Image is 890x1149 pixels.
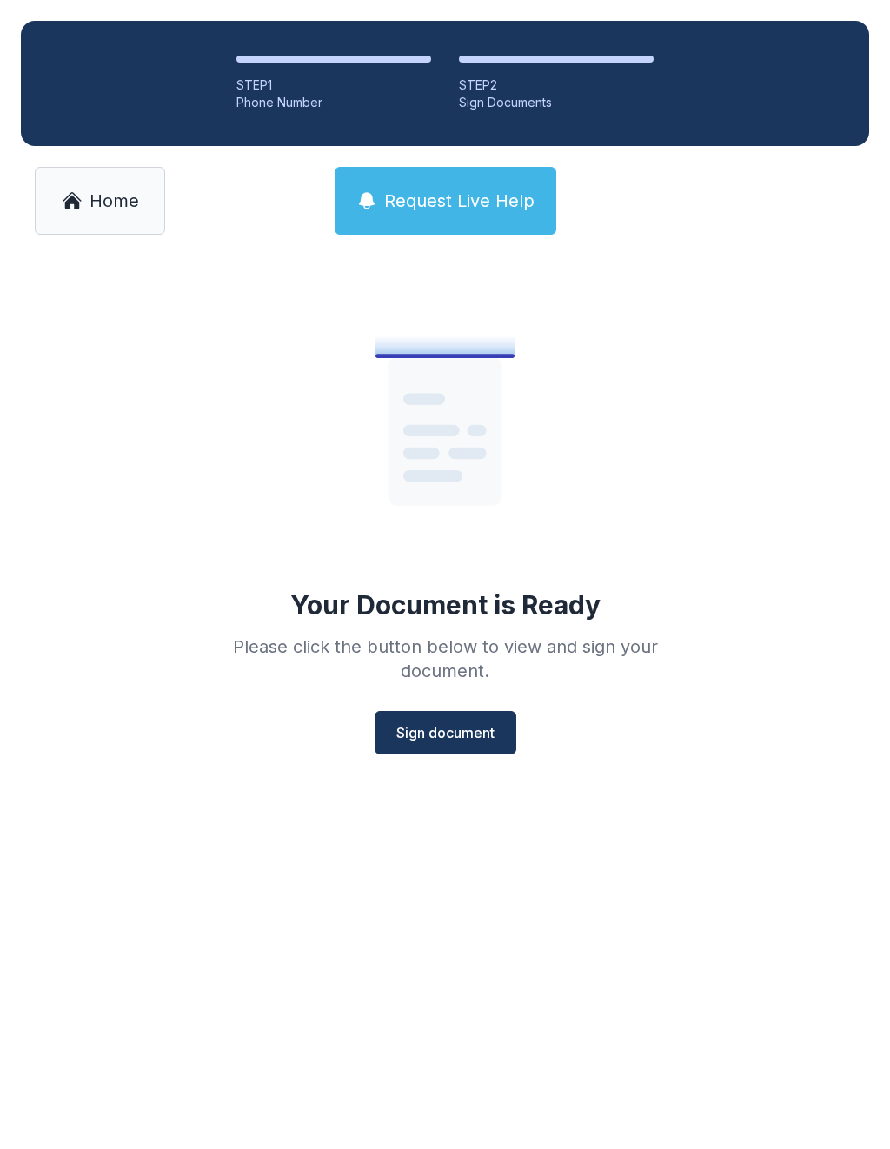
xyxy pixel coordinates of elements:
[236,76,431,94] div: STEP 1
[290,589,601,621] div: Your Document is Ready
[396,722,495,743] span: Sign document
[459,94,654,111] div: Sign Documents
[90,189,139,213] span: Home
[195,634,695,683] div: Please click the button below to view and sign your document.
[236,94,431,111] div: Phone Number
[384,189,535,213] span: Request Live Help
[459,76,654,94] div: STEP 2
